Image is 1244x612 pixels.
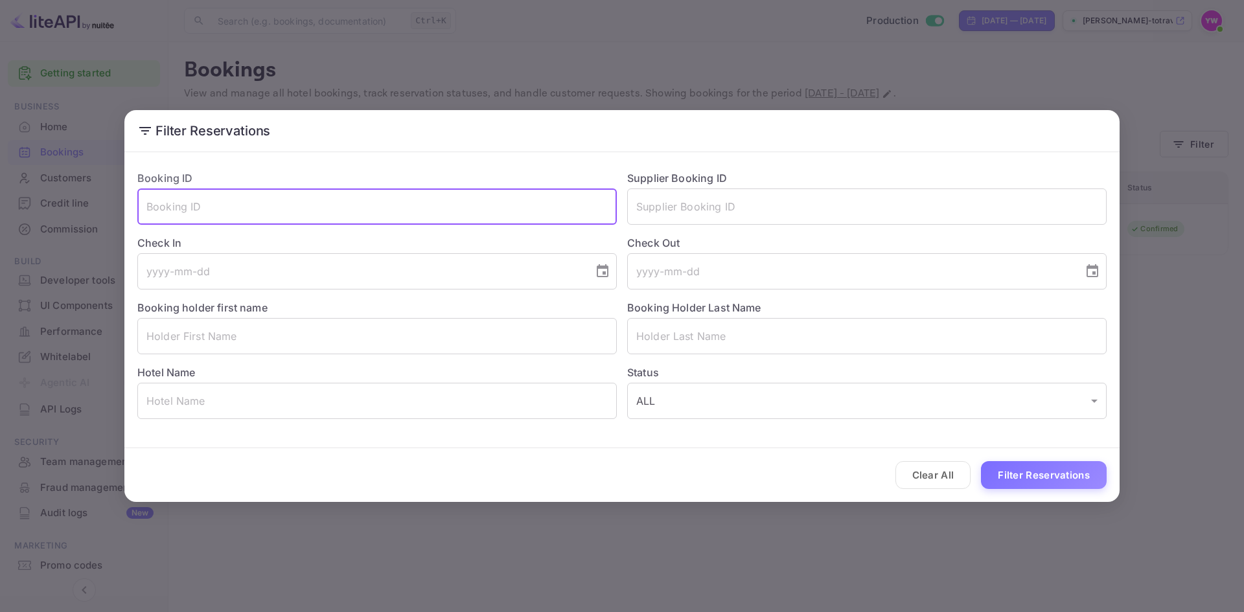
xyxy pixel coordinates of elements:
[627,172,727,185] label: Supplier Booking ID
[137,301,268,314] label: Booking holder first name
[627,235,1107,251] label: Check Out
[137,235,617,251] label: Check In
[627,253,1074,289] input: yyyy-mm-dd
[627,188,1107,225] input: Supplier Booking ID
[627,318,1107,354] input: Holder Last Name
[981,461,1107,489] button: Filter Reservations
[590,258,616,284] button: Choose date
[137,172,193,185] label: Booking ID
[627,383,1107,419] div: ALL
[627,301,761,314] label: Booking Holder Last Name
[627,365,1107,380] label: Status
[124,110,1120,152] h2: Filter Reservations
[137,318,617,354] input: Holder First Name
[137,383,617,419] input: Hotel Name
[895,461,971,489] button: Clear All
[137,188,617,225] input: Booking ID
[1079,258,1105,284] button: Choose date
[137,366,196,379] label: Hotel Name
[137,253,584,289] input: yyyy-mm-dd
